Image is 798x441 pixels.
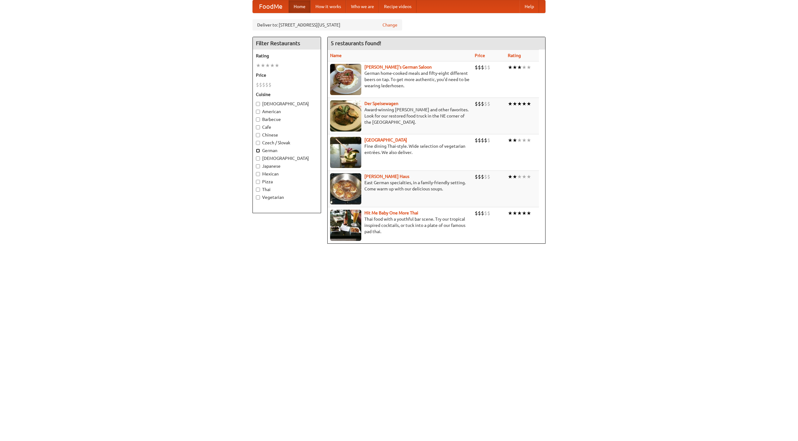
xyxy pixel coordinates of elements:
li: $ [481,173,484,180]
li: ★ [508,100,512,107]
li: $ [475,137,478,144]
a: Change [382,22,397,28]
li: $ [481,100,484,107]
li: ★ [526,137,531,144]
li: $ [259,81,262,88]
li: $ [478,64,481,71]
li: ★ [512,210,517,217]
li: ★ [508,173,512,180]
a: [PERSON_NAME] Haus [364,174,409,179]
h5: Price [256,72,318,78]
li: $ [487,100,490,107]
li: $ [481,137,484,144]
a: Help [520,0,539,13]
li: ★ [522,64,526,71]
li: $ [481,210,484,217]
input: Czech / Slovak [256,141,260,145]
input: Mexican [256,172,260,176]
li: ★ [522,100,526,107]
a: Recipe videos [379,0,416,13]
li: ★ [261,62,265,69]
li: ★ [512,100,517,107]
p: East German specialties, in a family-friendly setting. Come warm up with our delicious soups. [330,180,470,192]
label: [DEMOGRAPHIC_DATA] [256,101,318,107]
li: $ [484,64,487,71]
li: $ [487,137,490,144]
li: ★ [526,173,531,180]
li: $ [478,173,481,180]
label: Mexican [256,171,318,177]
input: German [256,149,260,153]
img: satay.jpg [330,137,361,168]
input: Chinese [256,133,260,137]
label: [DEMOGRAPHIC_DATA] [256,155,318,161]
li: $ [484,173,487,180]
label: Vegetarian [256,194,318,200]
label: Cafe [256,124,318,130]
input: [DEMOGRAPHIC_DATA] [256,156,260,161]
input: [DEMOGRAPHIC_DATA] [256,102,260,106]
a: Rating [508,53,521,58]
h5: Rating [256,53,318,59]
li: ★ [517,210,522,217]
a: Home [289,0,310,13]
ng-pluralize: 5 restaurants found! [331,40,381,46]
li: $ [475,173,478,180]
p: Award-winning [PERSON_NAME] and other favorites. Look for our restored food truck in the NE corne... [330,107,470,125]
img: kohlhaus.jpg [330,173,361,204]
li: ★ [512,173,517,180]
li: ★ [512,137,517,144]
li: ★ [526,64,531,71]
li: $ [478,210,481,217]
a: Price [475,53,485,58]
li: ★ [508,210,512,217]
a: [GEOGRAPHIC_DATA] [364,137,407,142]
li: $ [475,64,478,71]
b: [PERSON_NAME]'s German Saloon [364,65,432,70]
li: $ [478,100,481,107]
li: $ [265,81,268,88]
li: $ [487,64,490,71]
div: Deliver to: [STREET_ADDRESS][US_STATE] [252,19,402,31]
li: $ [475,210,478,217]
a: Who we are [346,0,379,13]
li: ★ [522,210,526,217]
li: $ [484,100,487,107]
li: ★ [526,100,531,107]
li: ★ [275,62,279,69]
li: $ [484,210,487,217]
li: ★ [526,210,531,217]
label: Pizza [256,179,318,185]
input: Cafe [256,125,260,129]
li: ★ [270,62,275,69]
a: Hit Me Baby One More Thai [364,210,418,215]
a: Der Speisewagen [364,101,398,106]
li: ★ [522,173,526,180]
li: $ [262,81,265,88]
a: FoodMe [253,0,289,13]
li: $ [478,137,481,144]
input: Japanese [256,164,260,168]
li: ★ [517,173,522,180]
input: American [256,110,260,114]
input: Thai [256,188,260,192]
li: ★ [265,62,270,69]
li: $ [268,81,272,88]
h4: Filter Restaurants [253,37,321,50]
li: ★ [522,137,526,144]
li: ★ [517,137,522,144]
li: ★ [256,62,261,69]
li: $ [484,137,487,144]
label: Thai [256,186,318,193]
label: Japanese [256,163,318,169]
a: Name [330,53,342,58]
label: Czech / Slovak [256,140,318,146]
label: Barbecue [256,116,318,122]
li: ★ [508,137,512,144]
li: $ [256,81,259,88]
a: How it works [310,0,346,13]
label: Chinese [256,132,318,138]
